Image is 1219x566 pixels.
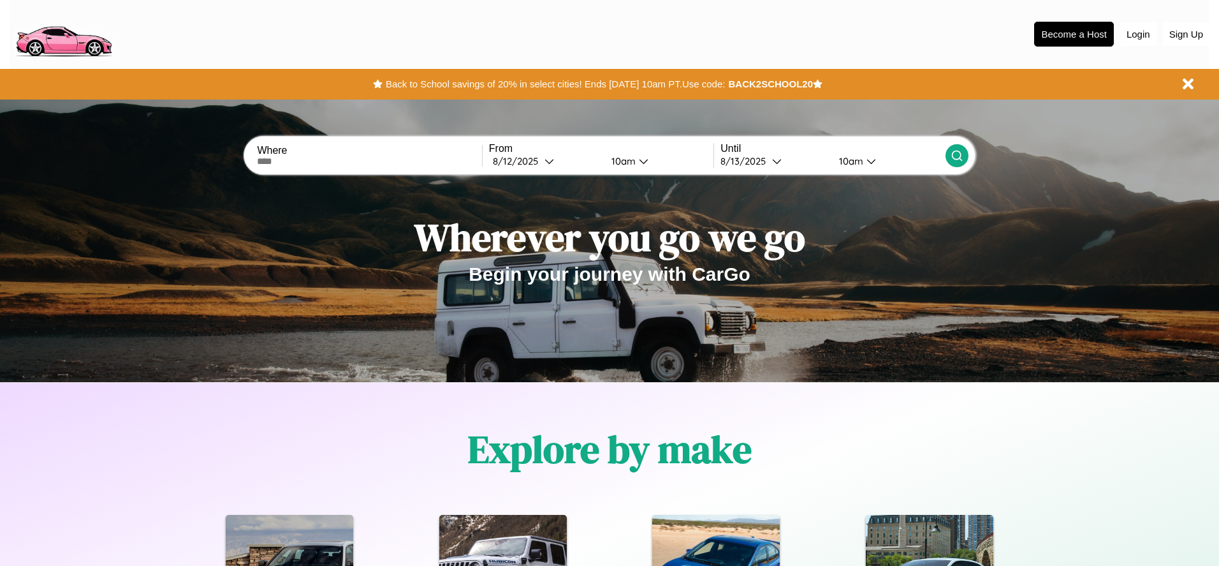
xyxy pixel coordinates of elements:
div: 8 / 13 / 2025 [720,155,772,167]
div: 10am [833,155,866,167]
h1: Explore by make [468,423,752,475]
button: 8/12/2025 [489,154,601,168]
label: Where [257,145,481,156]
button: Login [1120,22,1157,46]
div: 8 / 12 / 2025 [493,155,544,167]
button: 10am [601,154,713,168]
button: Back to School savings of 20% in select cities! Ends [DATE] 10am PT.Use code: [383,75,728,93]
button: Become a Host [1034,22,1114,47]
label: Until [720,143,945,154]
label: From [489,143,713,154]
img: logo [10,6,117,60]
b: BACK2SCHOOL20 [728,78,813,89]
div: 10am [605,155,639,167]
button: Sign Up [1163,22,1209,46]
button: 10am [829,154,945,168]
